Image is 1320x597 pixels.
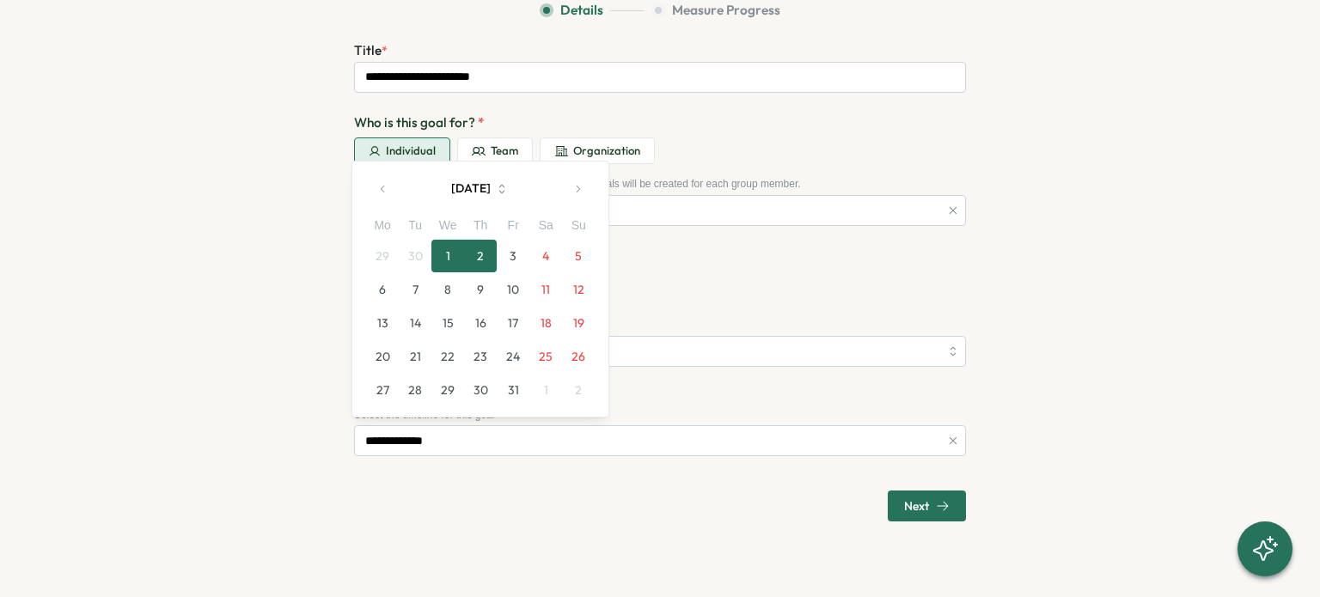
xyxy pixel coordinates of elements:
[431,340,464,373] button: 22
[464,340,497,373] button: 23
[540,1,645,20] button: Details
[366,216,399,235] div: Mo
[529,216,562,235] div: Sa
[399,216,431,235] div: Tu
[366,240,399,272] button: 29
[904,500,929,512] span: Next
[431,216,464,235] div: We
[399,240,431,272] button: 30
[529,240,562,272] button: 4
[562,273,595,306] button: 12
[366,307,399,339] button: 13
[464,273,497,306] button: 9
[540,137,655,165] button: Organization
[464,374,497,406] button: 30
[399,374,431,406] button: 28
[491,143,518,159] span: Team
[888,490,966,521] button: Next
[464,240,497,272] button: 2
[497,216,529,235] div: Fr
[399,273,431,306] button: 7
[497,307,529,339] button: 17
[431,307,464,339] button: 15
[573,143,640,159] span: Organization
[354,137,450,165] button: Individual
[562,240,595,272] button: 5
[562,340,595,373] button: 26
[529,374,562,406] button: 1
[562,307,595,339] button: 19
[651,1,780,20] button: Measure Progress
[529,340,562,373] button: 25
[497,374,529,406] button: 31
[497,340,529,373] button: 24
[354,42,382,58] label: Title
[366,273,399,306] button: 6
[431,273,464,306] button: 8
[400,172,560,206] button: [DATE]
[562,374,595,406] button: 2
[529,307,562,339] button: 18
[366,374,399,406] button: 27
[529,273,562,306] button: 11
[399,340,431,373] button: 21
[354,178,966,190] div: Select users or groups to assign this goal. Individual goals will be created for each group member.
[431,240,464,272] button: 1
[354,409,966,421] div: Select the timeline for this goal
[497,273,529,306] button: 10
[431,374,464,406] button: 29
[354,113,966,132] label: Who is this goal for?
[464,307,497,339] button: 16
[464,216,497,235] div: Th
[354,247,966,265] label: Priority
[457,137,533,165] button: Team
[399,307,431,339] button: 14
[497,240,529,272] button: 3
[386,143,436,159] span: Individual
[562,216,595,235] div: Su
[366,340,399,373] button: 20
